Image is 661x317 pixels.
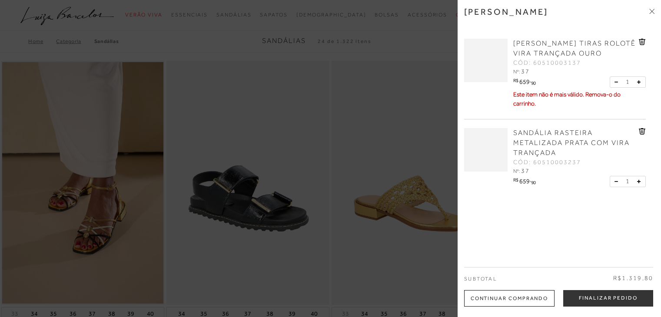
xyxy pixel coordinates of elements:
[513,158,581,167] span: CÓD: 60510003237
[563,290,653,307] button: Finalizar Pedido
[464,276,497,282] span: Subtotal
[521,167,530,174] span: 37
[513,168,520,174] span: Nº:
[513,128,637,158] a: SANDÁLIA RASTEIRA METALIZADA PRATA COM VIRA TRANÇADA
[521,68,530,75] span: 37
[613,274,653,283] span: R$1.319,80
[626,177,629,186] span: 1
[531,180,536,185] span: 90
[513,178,518,182] i: R$
[530,178,536,182] i: ,
[519,178,530,185] span: 659
[513,39,637,59] a: [PERSON_NAME] TIRAS ROLOTÊ VIRA TRANÇADA OURO
[626,77,629,86] span: 1
[519,78,530,85] span: 659
[513,78,518,83] i: R$
[513,40,636,57] span: [PERSON_NAME] TIRAS ROLOTÊ VIRA TRANÇADA OURO
[464,290,555,307] div: Continuar Comprando
[531,80,536,86] span: 90
[513,69,520,75] span: Nº:
[513,129,630,157] span: SANDÁLIA RASTEIRA METALIZADA PRATA COM VIRA TRANÇADA
[530,78,536,83] i: ,
[513,59,581,67] span: CÓD: 60510003137
[513,91,621,107] span: Este item não é mais válido. Remova-o do carrinho.
[464,7,548,17] h3: [PERSON_NAME]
